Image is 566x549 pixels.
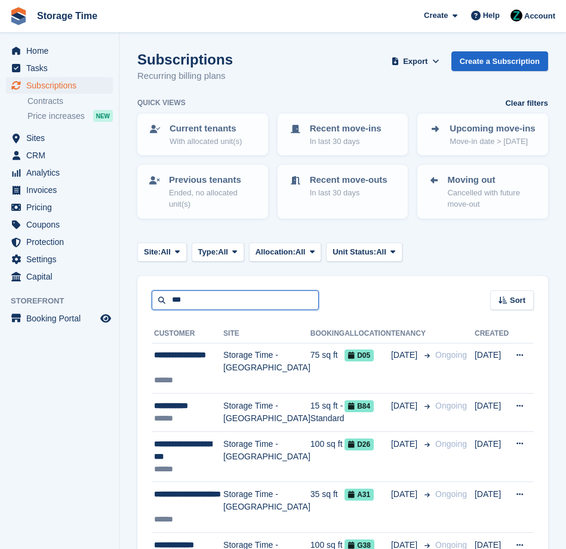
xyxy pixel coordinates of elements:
a: Previous tenants Ended, no allocated unit(s) [139,166,267,217]
span: Price increases [27,111,85,122]
button: Site: All [137,243,187,262]
a: menu [6,268,113,285]
a: menu [6,234,113,250]
p: Move-in date > [DATE] [450,136,535,148]
span: A31 [344,489,374,501]
a: Storage Time [32,6,102,26]
td: Storage Time - [GEOGRAPHIC_DATA] [223,343,310,394]
a: Price increases NEW [27,109,113,122]
span: Sites [26,130,98,146]
th: Tenancy [391,324,430,343]
a: Upcoming move-ins Move-in date > [DATE] [419,115,547,154]
p: In last 30 days [310,187,387,199]
a: menu [6,251,113,268]
span: All [376,246,386,258]
span: Tasks [26,60,98,76]
a: menu [6,182,113,198]
img: Zain Sarwar [510,10,522,22]
p: In last 30 days [310,136,382,148]
span: All [296,246,306,258]
h1: Subscriptions [137,51,233,68]
span: [DATE] [391,349,420,361]
div: NEW [93,110,113,122]
td: Storage Time - [GEOGRAPHIC_DATA] [223,394,310,432]
p: Upcoming move-ins [450,122,535,136]
td: 15 sq ft - Standard [310,394,344,432]
span: Unit Status: [333,246,376,258]
span: [DATE] [391,400,420,412]
a: menu [6,199,113,216]
span: Ongoing [435,439,467,449]
td: 35 sq ft [310,482,344,533]
a: Contracts [27,96,113,107]
a: menu [6,164,113,181]
span: Analytics [26,164,98,181]
a: Clear filters [505,97,548,109]
a: menu [6,130,113,146]
button: Allocation: All [249,243,322,262]
span: Capital [26,268,98,285]
span: Coupons [26,216,98,233]
span: B84 [344,400,374,412]
span: Home [26,42,98,59]
h6: Quick views [137,97,186,108]
p: Cancelled with future move-out [447,187,537,210]
button: Export [389,51,442,71]
span: Invoices [26,182,98,198]
span: Create [424,10,448,22]
td: [DATE] [475,394,509,432]
a: Preview store [99,311,113,326]
button: Type: All [192,243,244,262]
p: Current tenants [170,122,242,136]
span: Type: [198,246,219,258]
p: Ended, no allocated unit(s) [169,187,257,210]
a: Current tenants With allocated unit(s) [139,115,267,154]
td: [DATE] [475,343,509,394]
a: menu [6,147,113,164]
td: Storage Time - [GEOGRAPHIC_DATA] [223,431,310,482]
a: Create a Subscription [451,51,548,71]
p: With allocated unit(s) [170,136,242,148]
span: Booking Portal [26,310,98,327]
td: 75 sq ft [310,343,344,394]
img: stora-icon-8386f47178a22dfd0bd8f6a31ec36ba5ce8667c1dd55bd0f319d3a0aa187defe.svg [10,7,27,25]
p: Recent move-outs [310,173,387,187]
th: Site [223,324,310,343]
span: Ongoing [435,350,467,360]
span: Site: [144,246,161,258]
p: Recent move-ins [310,122,382,136]
span: Ongoing [435,401,467,410]
a: Moving out Cancelled with future move-out [419,166,547,217]
a: menu [6,60,113,76]
a: menu [6,77,113,94]
span: [DATE] [391,438,420,450]
td: Storage Time - [GEOGRAPHIC_DATA] [223,482,310,533]
p: Moving out [447,173,537,187]
button: Unit Status: All [326,243,402,262]
span: Pricing [26,199,98,216]
a: menu [6,216,113,233]
span: D26 [344,438,374,450]
a: menu [6,42,113,59]
span: Account [524,10,555,22]
a: menu [6,310,113,327]
th: Allocation [344,324,391,343]
p: Recurring billing plans [137,69,233,83]
span: Help [483,10,500,22]
th: Created [475,324,509,343]
span: [DATE] [391,488,420,501]
span: Subscriptions [26,77,98,94]
th: Booking [310,324,344,343]
td: [DATE] [475,431,509,482]
span: Allocation: [256,246,296,258]
td: [DATE] [475,482,509,533]
span: Settings [26,251,98,268]
a: Recent move-outs In last 30 days [279,166,407,206]
p: Previous tenants [169,173,257,187]
a: Recent move-ins In last 30 days [279,115,407,154]
span: D05 [344,349,374,361]
span: Protection [26,234,98,250]
td: 100 sq ft [310,431,344,482]
span: All [161,246,171,258]
span: Sort [510,295,525,306]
